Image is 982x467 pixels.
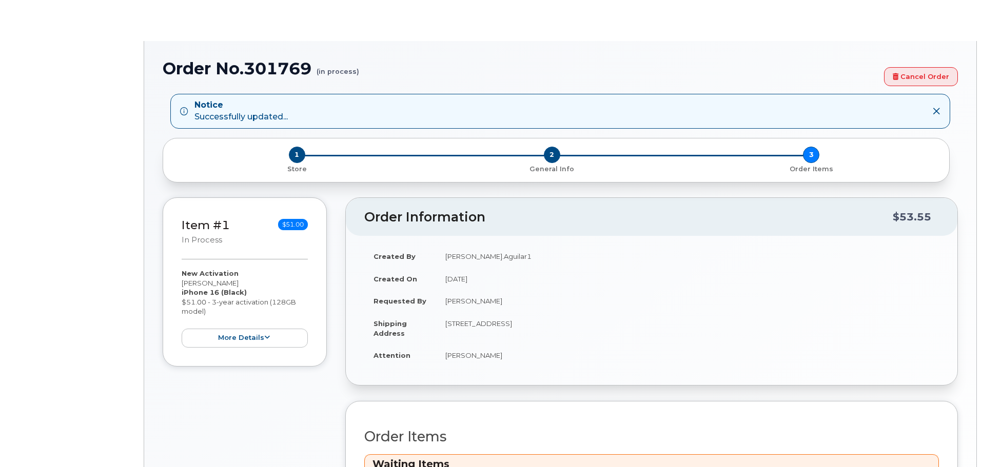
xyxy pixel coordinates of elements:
span: 1 [289,147,305,163]
strong: iPhone 16 (Black) [182,288,247,296]
td: [STREET_ADDRESS] [436,312,939,344]
td: [PERSON_NAME] [436,290,939,312]
strong: Created By [374,252,416,260]
h2: Order Information [364,210,893,225]
a: 2 General Info [422,163,681,174]
strong: Notice [194,99,288,111]
h2: Order Items [364,429,939,444]
button: more details [182,329,308,348]
small: in process [182,235,222,245]
span: 2 [544,147,560,163]
a: Cancel Order [884,67,958,86]
div: [PERSON_NAME] $51.00 - 3-year activation (128GB model) [182,269,308,348]
span: $51.00 [278,219,308,230]
h1: Order No.301769 [163,59,879,77]
td: [PERSON_NAME].Aguilar1 [436,245,939,268]
strong: New Activation [182,269,239,277]
a: 1 Store [171,163,422,174]
strong: Created On [374,275,417,283]
p: Store [175,165,418,174]
a: Item #1 [182,218,230,232]
p: General Info [426,165,677,174]
div: Successfully updated... [194,99,288,123]
td: [DATE] [436,268,939,290]
div: $53.55 [893,207,931,227]
strong: Attention [374,351,410,359]
strong: Shipping Address [374,319,407,337]
small: (in process) [317,59,359,75]
strong: Requested By [374,297,426,305]
td: [PERSON_NAME] [436,344,939,367]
